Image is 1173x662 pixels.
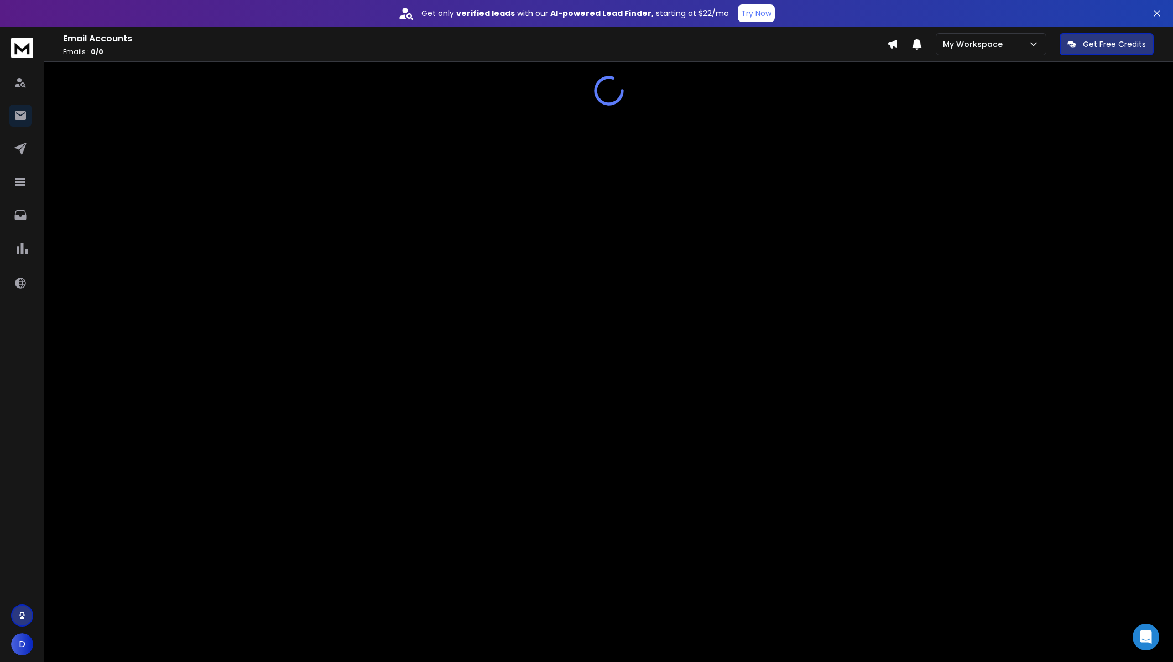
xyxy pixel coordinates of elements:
h1: Email Accounts [63,32,887,45]
p: Try Now [741,8,771,19]
p: Emails : [63,48,887,56]
button: D [11,633,33,655]
div: Open Intercom Messenger [1133,624,1159,650]
p: Get only with our starting at $22/mo [421,8,729,19]
strong: AI-powered Lead Finder, [550,8,654,19]
p: Get Free Credits [1083,39,1146,50]
span: 0 / 0 [91,47,103,56]
strong: verified leads [456,8,515,19]
button: Get Free Credits [1060,33,1154,55]
img: logo [11,38,33,58]
button: Try Now [738,4,775,22]
p: My Workspace [943,39,1007,50]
